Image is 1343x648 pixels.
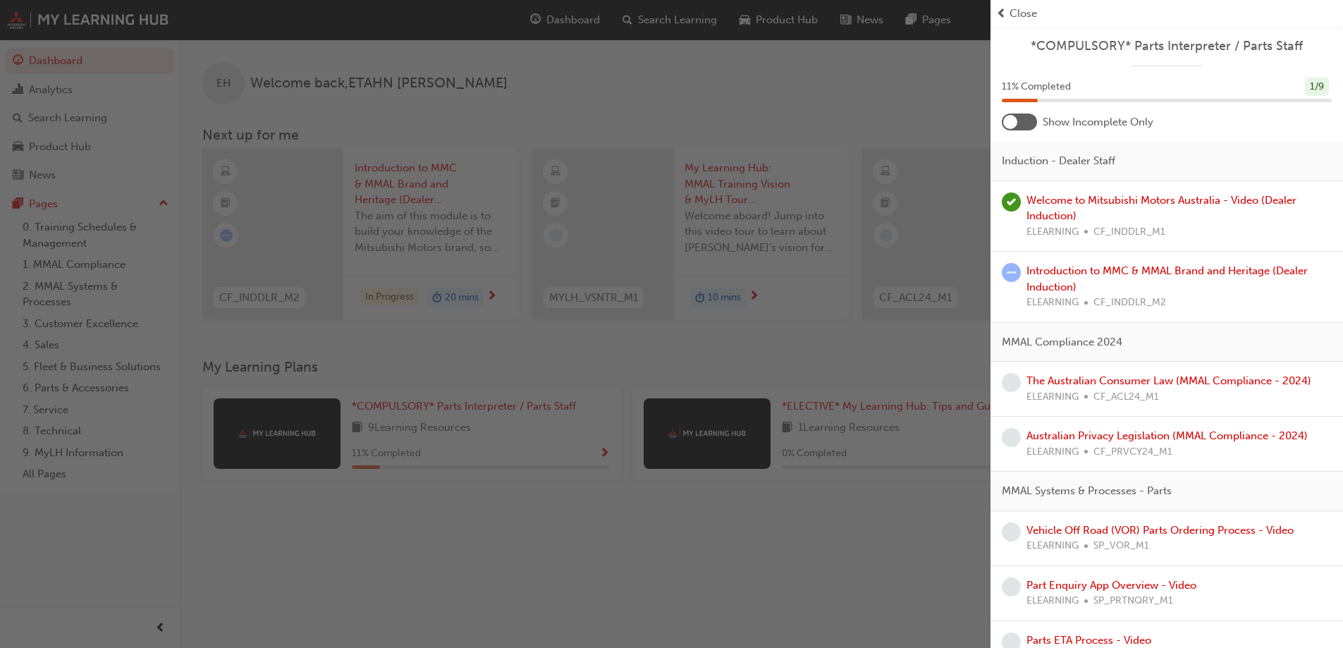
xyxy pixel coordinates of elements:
span: ELEARNING [1026,593,1079,609]
a: Australian Privacy Legislation (MMAL Compliance - 2024) [1026,429,1308,442]
a: *COMPULSORY* Parts Interpreter / Parts Staff [1002,38,1332,54]
span: learningRecordVerb_ATTEMPT-icon [1002,263,1021,282]
span: ELEARNING [1026,389,1079,405]
span: 11 % Completed [1002,79,1071,95]
span: Close [1010,6,1037,22]
a: Vehicle Off Road (VOR) Parts Ordering Process - Video [1026,524,1294,537]
button: prev-iconClose [996,6,1337,22]
span: learningRecordVerb_COMPLETE-icon [1002,192,1021,212]
span: ELEARNING [1026,224,1079,240]
a: Parts ETA Process - Video [1026,634,1151,647]
a: Welcome to Mitsubishi Motors Australia - Video (Dealer Induction) [1026,194,1296,223]
span: SP_PRTNQRY_M1 [1093,593,1173,609]
span: ELEARNING [1026,538,1079,554]
span: MMAL Compliance 2024 [1002,334,1122,350]
a: The Australian Consumer Law (MMAL Compliance - 2024) [1026,374,1311,387]
span: CF_INDDLR_M1 [1093,224,1165,240]
span: CF_PRVCY24_M1 [1093,444,1172,460]
span: learningRecordVerb_NONE-icon [1002,522,1021,542]
span: learningRecordVerb_NONE-icon [1002,577,1021,597]
span: prev-icon [996,6,1007,22]
span: learningRecordVerb_NONE-icon [1002,428,1021,447]
a: Part Enquiry App Overview - Video [1026,579,1196,592]
span: SP_VOR_M1 [1093,538,1149,554]
span: MMAL Systems & Processes - Parts [1002,483,1172,499]
span: learningRecordVerb_NONE-icon [1002,373,1021,392]
span: ELEARNING [1026,295,1079,311]
a: Introduction to MMC & MMAL Brand and Heritage (Dealer Induction) [1026,264,1308,293]
span: ELEARNING [1026,444,1079,460]
span: Induction - Dealer Staff [1002,153,1115,169]
span: CF_ACL24_M1 [1093,389,1159,405]
div: 1 / 9 [1305,78,1329,97]
span: CF_INDDLR_M2 [1093,295,1166,311]
span: Show Incomplete Only [1043,114,1153,130]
